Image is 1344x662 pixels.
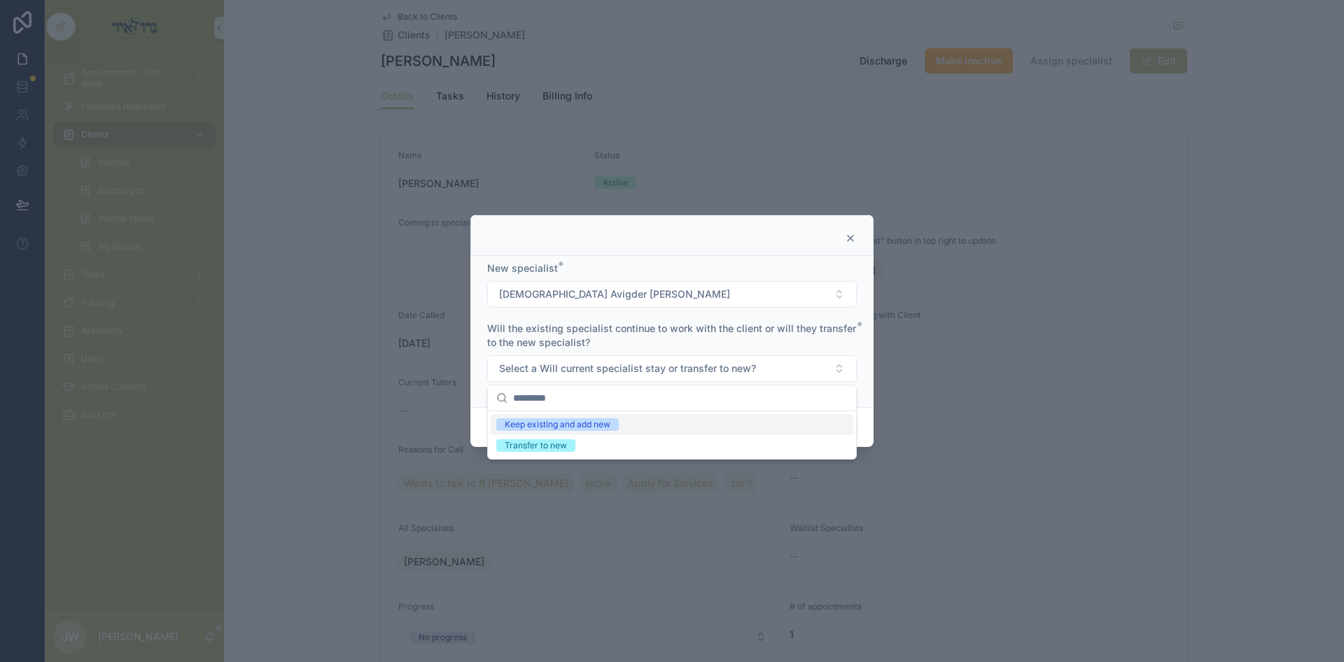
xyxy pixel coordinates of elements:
[488,411,856,459] div: Suggestions
[505,418,610,431] div: Keep existing and add new
[487,355,857,382] button: Select Button
[487,281,857,308] button: Select Button
[499,287,730,301] span: [DEMOGRAPHIC_DATA] Avigder [PERSON_NAME]
[487,322,856,348] span: Will the existing specialist continue to work with the client or will they transfer to the new sp...
[499,361,756,375] span: Select a Will current specialist stay or transfer to new?
[487,262,558,274] span: New specialist
[505,439,567,452] div: Transfer to new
